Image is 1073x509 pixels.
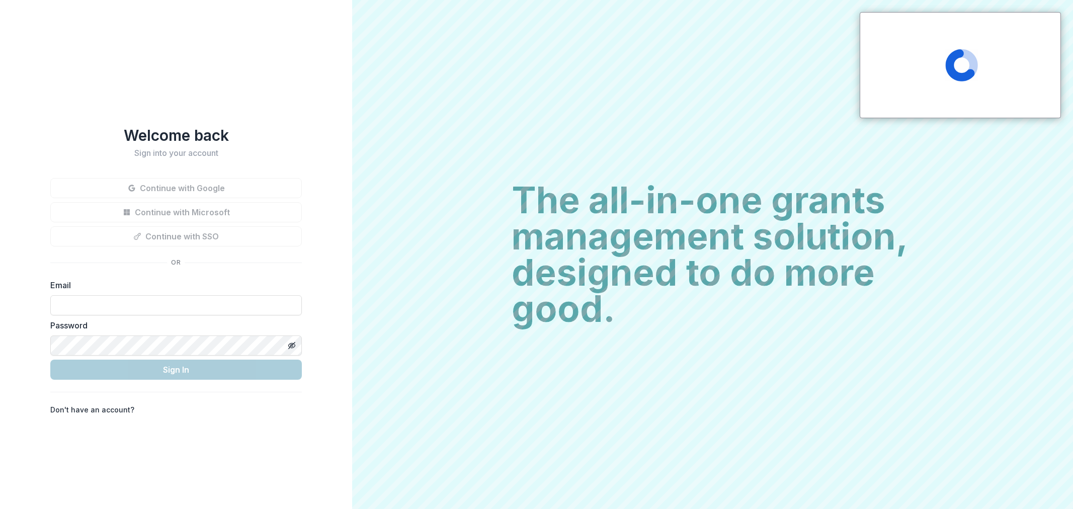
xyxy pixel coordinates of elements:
button: Toggle password visibility [284,337,300,354]
h1: Welcome back [50,126,302,144]
label: Password [50,319,296,331]
label: Email [50,279,296,291]
button: Continue with SSO [50,226,302,246]
button: Sign In [50,360,302,380]
h2: Sign into your account [50,148,302,158]
button: Continue with Microsoft [50,202,302,222]
span: Loading [945,49,978,81]
p: Don't have an account? [50,404,134,415]
button: Continue with Google [50,178,302,198]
